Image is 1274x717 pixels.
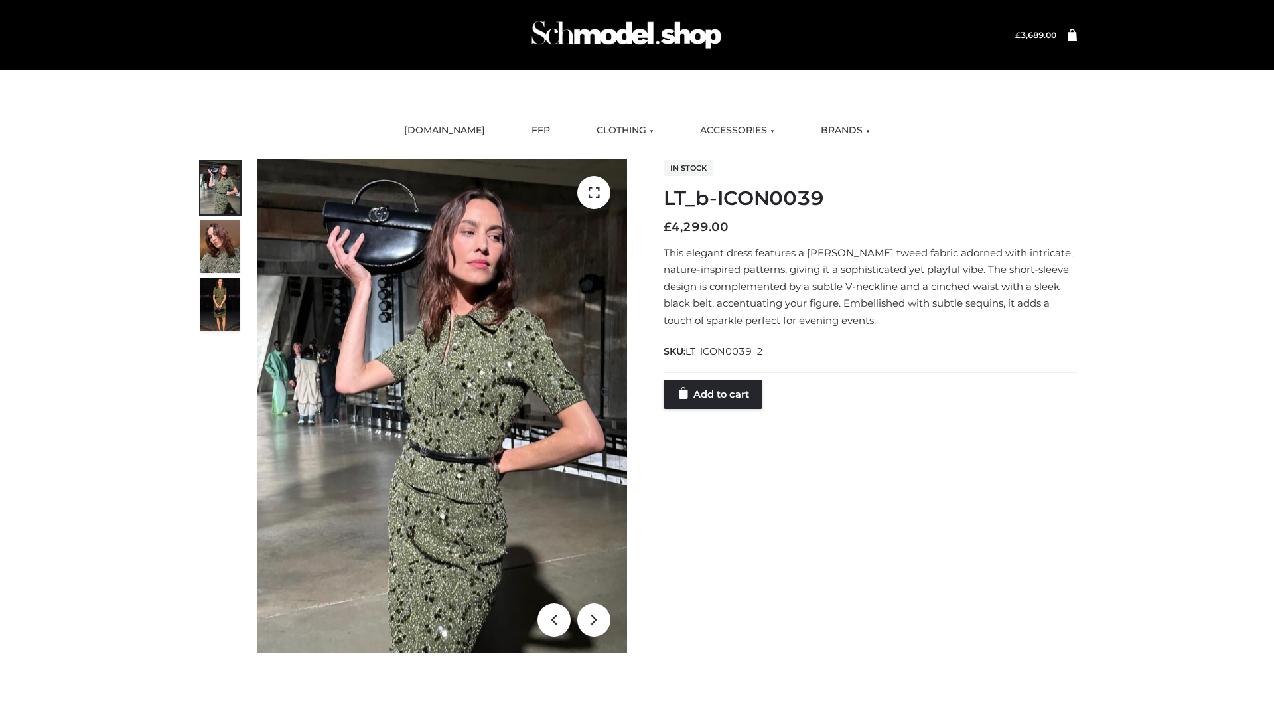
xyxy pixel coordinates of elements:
[664,160,713,176] span: In stock
[685,345,763,357] span: LT_ICON0039_2
[664,187,1077,210] h1: LT_b-ICON0039
[394,116,495,145] a: [DOMAIN_NAME]
[522,116,560,145] a: FFP
[664,220,672,234] span: £
[587,116,664,145] a: CLOTHING
[200,278,240,331] img: Screenshot-2024-10-29-at-7.00.09%E2%80%AFPM.jpg
[811,116,880,145] a: BRANDS
[664,343,764,359] span: SKU:
[1015,30,1056,40] a: £3,689.00
[257,159,627,653] img: LT_b-ICON0039
[200,220,240,273] img: Screenshot-2024-10-29-at-7.00.03%E2%80%AFPM.jpg
[664,380,762,409] a: Add to cart
[1015,30,1056,40] bdi: 3,689.00
[1015,30,1021,40] span: £
[664,244,1077,329] p: This elegant dress features a [PERSON_NAME] tweed fabric adorned with intricate, nature-inspired ...
[200,161,240,214] img: Screenshot-2024-10-29-at-6.59.56%E2%80%AFPM.jpg
[527,9,726,61] img: Schmodel Admin 964
[664,220,729,234] bdi: 4,299.00
[690,116,784,145] a: ACCESSORIES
